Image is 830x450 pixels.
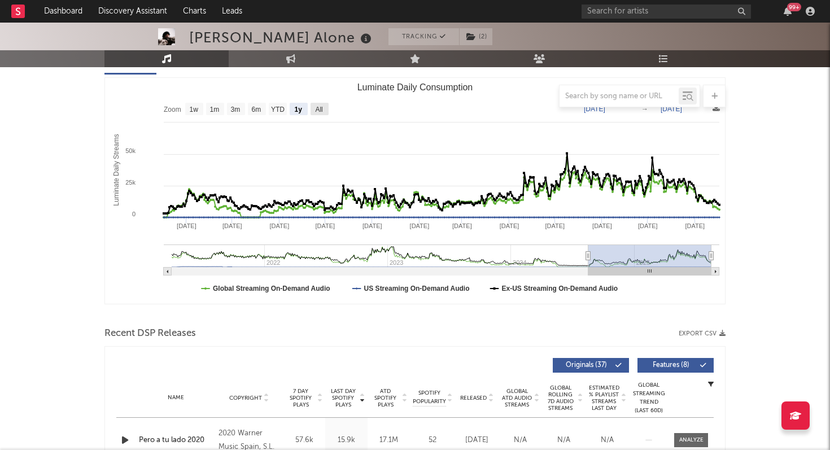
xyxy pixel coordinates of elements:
div: 17.1M [370,435,407,446]
text: [DATE] [270,222,290,229]
input: Search for artists [582,5,751,19]
svg: Luminate Daily Consumption [105,78,725,304]
text: 6m [252,106,261,113]
div: Name [139,394,213,402]
span: Released [460,395,487,401]
div: 15.9k [328,435,365,446]
span: Originals ( 37 ) [560,362,612,369]
text: [DATE] [222,222,242,229]
text: All [315,106,322,113]
a: Pero a tu lado 2020 [139,435,213,446]
div: N/A [501,435,539,446]
text: 50k [125,147,136,154]
button: Tracking [388,28,459,45]
button: Originals(37) [553,358,629,373]
text: [DATE] [661,105,682,113]
text: [DATE] [500,222,519,229]
text: Zoom [164,106,181,113]
text: 1y [295,106,303,113]
text: [DATE] [177,222,196,229]
div: N/A [545,435,583,446]
text: YTD [271,106,285,113]
div: N/A [588,435,626,446]
text: 0 [132,211,136,217]
div: 57.6k [286,435,322,446]
text: [DATE] [584,105,605,113]
span: 7 Day Spotify Plays [286,388,316,408]
span: Global ATD Audio Streams [501,388,532,408]
div: [DATE] [458,435,496,446]
button: Features(8) [637,358,714,373]
text: [DATE] [362,222,382,229]
span: Recent DSP Releases [104,327,196,340]
text: Global Streaming On-Demand Audio [213,285,330,292]
span: Copyright [229,395,262,401]
span: Estimated % Playlist Streams Last Day [588,385,619,412]
text: [DATE] [685,222,705,229]
text: [DATE] [545,222,565,229]
div: [PERSON_NAME] Alone [189,28,374,47]
button: (2) [460,28,492,45]
text: [DATE] [315,222,335,229]
text: 1w [190,106,199,113]
span: Features ( 8 ) [645,362,697,369]
text: [DATE] [452,222,472,229]
text: 3m [231,106,241,113]
div: 52 [413,435,452,446]
text: 1m [210,106,220,113]
span: Global Rolling 7D Audio Streams [545,385,576,412]
text: → [641,105,648,113]
text: Ex-US Streaming On-Demand Audio [502,285,618,292]
text: Luminate Daily Streams [112,134,120,206]
text: US Streaming On-Demand Audio [364,285,470,292]
input: Search by song name or URL [560,92,679,101]
text: [DATE] [592,222,612,229]
text: Luminate Daily Consumption [357,82,473,92]
div: Global Streaming Trend (Last 60D) [632,381,666,415]
span: Last Day Spotify Plays [328,388,358,408]
div: 99 + [787,3,801,11]
text: 25k [125,179,136,186]
button: Export CSV [679,330,726,337]
span: ( 2 ) [459,28,493,45]
span: ATD Spotify Plays [370,388,400,408]
button: 99+ [784,7,792,16]
text: [DATE] [410,222,430,229]
text: [DATE] [638,222,658,229]
span: Spotify Popularity [413,389,446,406]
